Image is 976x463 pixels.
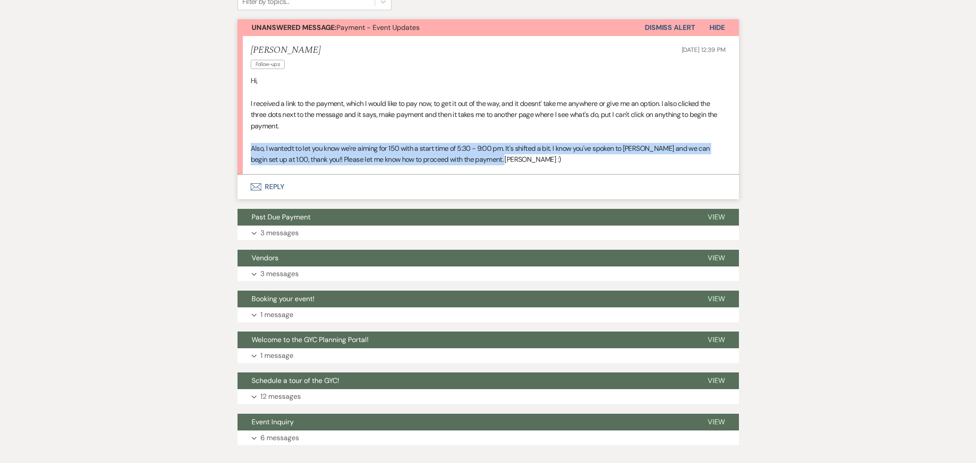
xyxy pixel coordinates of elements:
[238,372,694,389] button: Schedule a tour of the GYC!
[251,75,726,87] p: Hi,
[238,209,694,226] button: Past Due Payment
[694,332,739,348] button: View
[252,23,420,32] span: Payment - Event Updates
[645,19,695,36] button: Dismiss Alert
[238,291,694,307] button: Booking your event!
[251,98,726,132] p: I received a link to the payment, which I would like to pay now, to get it out of the way, and it...
[694,209,739,226] button: View
[252,23,336,32] strong: Unanswered Message:
[709,23,725,32] span: Hide
[251,143,726,165] p: Also, I wantedt to let you know we're aiming for 150 with a start time of 5:30 - 9:00 pm. It's sh...
[238,175,739,199] button: Reply
[238,250,694,266] button: Vendors
[238,266,739,281] button: 3 messages
[238,430,739,445] button: 6 messages
[238,307,739,322] button: 1 message
[252,417,294,427] span: Event Inquiry
[252,376,339,385] span: Schedule a tour of the GYC!
[260,227,299,239] p: 3 messages
[252,294,314,303] span: Booking your event!
[708,335,725,344] span: View
[694,250,739,266] button: View
[708,212,725,222] span: View
[260,309,293,321] p: 1 message
[708,253,725,262] span: View
[260,350,293,361] p: 1 message
[252,212,311,222] span: Past Due Payment
[708,417,725,427] span: View
[238,19,645,36] button: Unanswered Message:Payment - Event Updates
[694,414,739,430] button: View
[251,45,321,56] h5: [PERSON_NAME]
[708,376,725,385] span: View
[695,19,739,36] button: Hide
[238,332,694,348] button: Welcome to the GYC Planning Portal!
[252,253,278,262] span: Vendors
[694,291,739,307] button: View
[251,60,285,69] span: Follow-ups
[238,226,739,241] button: 3 messages
[260,268,299,280] p: 3 messages
[238,389,739,404] button: 12 messages
[252,335,369,344] span: Welcome to the GYC Planning Portal!
[708,294,725,303] span: View
[260,432,299,444] p: 6 messages
[238,348,739,363] button: 1 message
[238,414,694,430] button: Event Inquiry
[694,372,739,389] button: View
[260,391,301,402] p: 12 messages
[682,46,726,54] span: [DATE] 12:39 PM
